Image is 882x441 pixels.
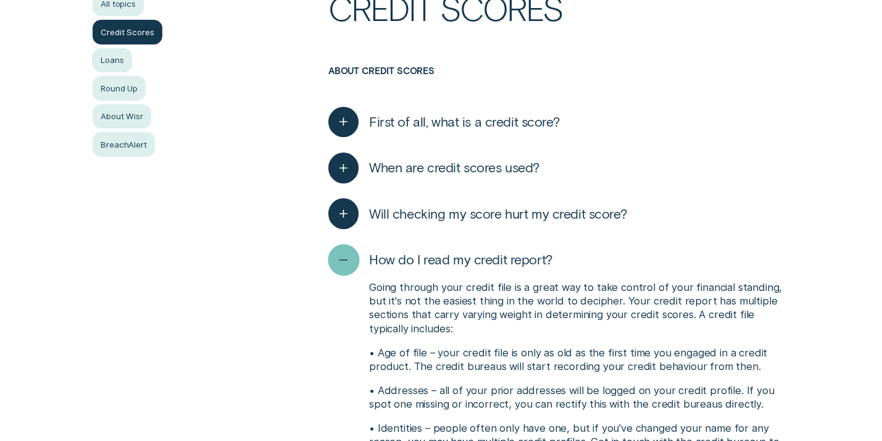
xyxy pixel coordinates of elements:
[328,198,626,229] button: Will checking my score hurt my credit score?
[93,104,151,129] a: About Wisr
[369,280,789,335] p: Going through your credit file is a great way to take control of your financial standing, but it'...
[93,48,132,73] a: Loans
[328,153,539,183] button: When are credit scores used?
[369,206,626,222] span: Will checking my score hurt my credit score?
[369,346,789,374] p: • Age of file – your credit file is only as old as the first time you engaged in a credit product...
[93,20,162,44] a: Credit Scores
[369,251,552,268] span: How do I read my credit report?
[369,114,559,130] span: First of all, what is a credit score?
[369,159,539,176] span: When are credit scores used?
[93,76,146,101] a: Round Up
[93,132,155,157] a: BreachAlert
[369,384,789,411] p: • Addresses – all of your prior addresses will be logged on your credit profile. If you spot one ...
[328,107,559,138] button: First of all, what is a credit score?
[328,245,552,275] button: How do I read my credit report?
[328,65,789,99] h3: About credit scores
